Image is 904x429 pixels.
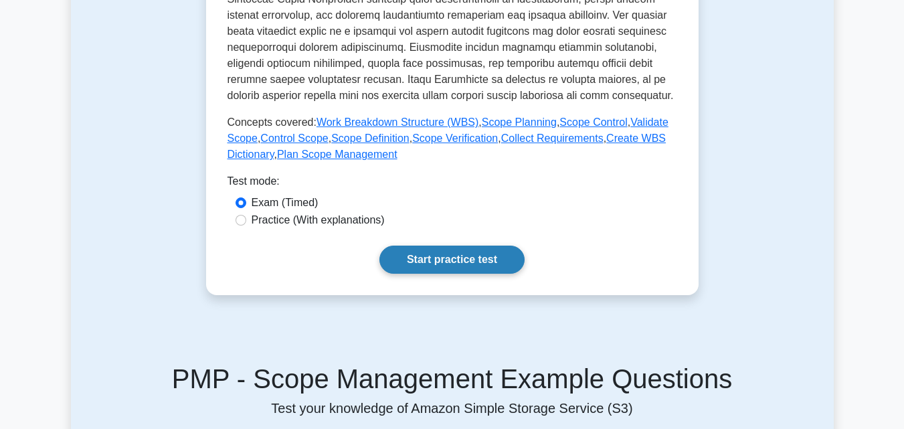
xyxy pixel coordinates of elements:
[317,116,478,128] a: Work Breakdown Structure (WBS)
[79,363,826,395] h5: PMP - Scope Management Example Questions
[331,133,410,144] a: Scope Definition
[379,246,525,274] a: Start practice test
[559,116,627,128] a: Scope Control
[228,173,677,195] div: Test mode:
[252,195,319,211] label: Exam (Timed)
[501,133,604,144] a: Collect Requirements
[260,133,328,144] a: Control Scope
[277,149,397,160] a: Plan Scope Management
[482,116,557,128] a: Scope Planning
[79,400,826,416] p: Test your knowledge of Amazon Simple Storage Service (S3)
[228,114,677,163] p: Concepts covered: , , , , , , , , ,
[252,212,385,228] label: Practice (With explanations)
[412,133,498,144] a: Scope Verification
